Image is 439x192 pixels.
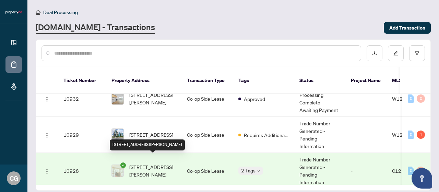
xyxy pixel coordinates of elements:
[294,81,345,117] td: Transaction Processing Complete - Awaiting Payment
[415,51,419,56] span: filter
[241,167,256,174] span: 2 Tags
[392,168,420,174] span: C12380192
[345,81,387,117] td: -
[408,167,414,175] div: 0
[106,67,181,94] th: Property Address
[41,165,52,176] button: Logo
[5,10,22,14] img: logo
[409,45,425,61] button: filter
[129,131,173,138] span: [STREET_ADDRESS]
[257,169,260,172] span: down
[181,81,233,117] td: Co-op Side Lease
[44,133,50,138] img: Logo
[244,131,288,139] span: Requires Additional Docs
[392,95,421,102] span: W12379701
[36,22,155,34] a: [DOMAIN_NAME] - Transactions
[44,169,50,174] img: Logo
[417,167,425,175] div: 0
[294,67,345,94] th: Status
[372,51,377,56] span: download
[412,168,432,189] button: Open asap
[384,22,431,34] button: Add Transaction
[110,139,185,150] div: [STREET_ADDRESS][PERSON_NAME]
[244,95,265,103] span: Approved
[112,93,123,104] img: thumbnail-img
[41,129,52,140] button: Logo
[388,45,404,61] button: edit
[58,117,106,153] td: 10929
[417,94,425,103] div: 0
[58,153,106,189] td: 10928
[10,173,18,183] span: CG
[120,162,126,168] span: check-circle
[43,9,78,15] span: Deal Processing
[44,97,50,102] img: Logo
[129,91,176,106] span: [STREET_ADDRESS][PERSON_NAME]
[112,129,123,140] img: thumbnail-img
[181,67,233,94] th: Transaction Type
[233,67,294,94] th: Tags
[181,117,233,153] td: Co-op Side Lease
[294,117,345,153] td: Trade Number Generated - Pending Information
[408,131,414,139] div: 0
[36,10,40,15] span: home
[181,153,233,189] td: Co-op Side Lease
[345,67,387,94] th: Project Name
[58,67,106,94] th: Ticket Number
[129,163,176,178] span: [STREET_ADDRESS][PERSON_NAME]
[112,165,123,177] img: thumbnail-img
[367,45,382,61] button: download
[389,22,425,33] span: Add Transaction
[393,51,398,56] span: edit
[41,93,52,104] button: Logo
[408,94,414,103] div: 0
[58,81,106,117] td: 10932
[294,153,345,189] td: Trade Number Generated - Pending Information
[417,131,425,139] div: 1
[345,117,387,153] td: -
[392,132,421,138] span: W12358836
[387,67,428,94] th: MLS #
[345,153,387,189] td: -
